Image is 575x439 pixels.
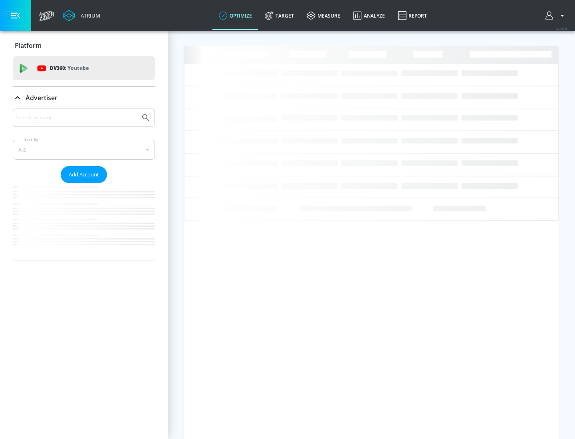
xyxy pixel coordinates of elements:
p: Platform [15,41,42,50]
div: Advertiser [13,87,155,109]
span: Add Account [69,170,99,179]
div: A-Z [13,140,155,160]
a: measure [300,1,347,30]
div: DV360: Youtube [13,56,155,80]
div: Platform [13,34,155,57]
input: Search by name [16,113,137,123]
a: Analyze [347,1,391,30]
a: optimize [212,1,258,30]
p: DV360: [50,64,89,73]
p: Youtube [67,64,89,72]
p: Advertiser [26,93,57,102]
a: Atrium [63,10,100,22]
span: v 4.25.4 [556,26,567,31]
button: Add Account [61,166,107,183]
div: Atrium [77,12,100,19]
a: Target [258,1,300,30]
div: Advertiser [13,109,155,261]
nav: list of Advertiser [13,183,155,261]
a: Report [391,1,433,30]
label: Sort By [23,137,40,142]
